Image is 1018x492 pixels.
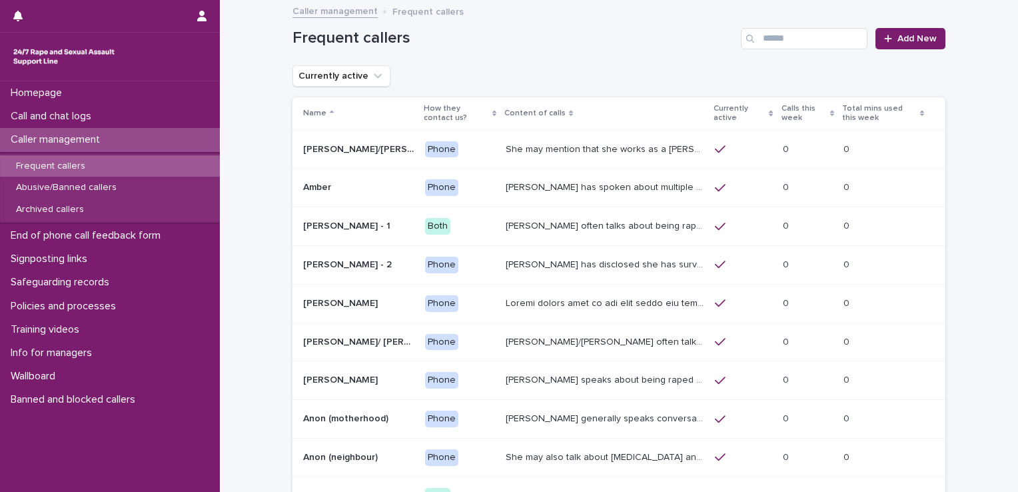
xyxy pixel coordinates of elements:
p: Banned and blocked callers [5,393,146,406]
tr: [PERSON_NAME]/[PERSON_NAME] (Anon/'I don't know'/'I can't remember')[PERSON_NAME]/[PERSON_NAME] (... [292,130,945,169]
img: rhQMoQhaT3yELyF149Cw [11,43,117,70]
p: 0 [783,372,791,386]
tr: AmberAmber Phone[PERSON_NAME] has spoken about multiple experiences of [MEDICAL_DATA]. [PERSON_NA... [292,169,945,207]
p: [PERSON_NAME] - 1 [303,218,393,232]
p: 0 [783,334,791,348]
div: Phone [425,334,458,351]
p: Abbie/Emily (Anon/'I don't know'/'I can't remember') [303,141,417,155]
p: 0 [843,295,852,309]
p: Name [303,106,326,121]
p: Caller management [5,133,111,146]
p: Currently active [714,101,765,126]
p: 0 [843,141,852,155]
div: Phone [425,411,458,427]
p: 0 [783,411,791,425]
p: 0 [843,334,852,348]
p: Content of calls [504,106,566,121]
p: Frequent callers [5,161,96,172]
p: 0 [783,295,791,309]
p: Amber [303,179,334,193]
p: 0 [843,449,852,463]
p: Frequent callers [392,3,464,18]
p: Caller generally speaks conversationally about many different things in her life and rarely speak... [506,411,707,425]
p: Policies and processes [5,300,127,313]
p: Amy has disclosed she has survived two rapes, one in the UK and the other in Australia in 2013. S... [506,257,707,271]
tr: Anon (motherhood)Anon (motherhood) Phone[PERSON_NAME] generally speaks conversationally about man... [292,400,945,439]
p: [PERSON_NAME] [303,295,380,309]
p: Homepage [5,87,73,99]
p: Archived callers [5,204,95,215]
p: Caller speaks about being raped and abused by the police and her ex-husband of 20 years. She has ... [506,372,707,386]
tr: [PERSON_NAME]/ [PERSON_NAME][PERSON_NAME]/ [PERSON_NAME] Phone[PERSON_NAME]/[PERSON_NAME] often t... [292,323,945,361]
p: She may also talk about child sexual abuse and about currently being physically disabled. She has... [506,449,707,463]
p: She may mention that she works as a Nanny, looking after two children. Abbie / Emily has let us k... [506,141,707,155]
p: Amy often talks about being raped a night before or 2 weeks ago or a month ago. She also makes re... [506,218,707,232]
div: Phone [425,257,458,273]
p: 0 [783,449,791,463]
tr: [PERSON_NAME][PERSON_NAME] Phone[PERSON_NAME] speaks about being raped and abused by the police a... [292,361,945,400]
p: 0 [843,257,852,271]
p: Training videos [5,323,90,336]
span: Add New [897,34,937,43]
p: 0 [783,179,791,193]
p: Anon (motherhood) [303,411,391,425]
p: Abusive/Banned callers [5,182,127,193]
p: End of phone call feedback form [5,229,171,242]
p: 0 [843,372,852,386]
p: 0 [783,141,791,155]
p: 0 [843,179,852,193]
tr: Anon (neighbour)Anon (neighbour) PhoneShe may also talk about [MEDICAL_DATA] and about currently ... [292,438,945,477]
p: Calls this week [781,101,827,126]
p: 0 [783,218,791,232]
p: Anon (neighbour) [303,449,380,463]
h1: Frequent callers [292,29,736,48]
p: [PERSON_NAME]/ [PERSON_NAME] [303,334,417,348]
p: [PERSON_NAME] - 2 [303,257,394,271]
p: Amber has spoken about multiple experiences of sexual abuse. Amber told us she is now 18 (as of 0... [506,179,707,193]
p: Signposting links [5,253,98,265]
div: Both [425,218,450,235]
tr: [PERSON_NAME] - 2[PERSON_NAME] - 2 Phone[PERSON_NAME] has disclosed she has survived two rapes, o... [292,245,945,284]
p: 0 [843,411,852,425]
p: How they contact us? [424,101,489,126]
div: Phone [425,141,458,158]
p: Total mins used this week [842,101,917,126]
p: Andrew shared that he has been raped and beaten by a group of men in or near his home twice withi... [506,295,707,309]
tr: [PERSON_NAME] - 1[PERSON_NAME] - 1 Both[PERSON_NAME] often talks about being raped a night before... [292,207,945,246]
div: Phone [425,372,458,389]
p: 0 [843,218,852,232]
tr: [PERSON_NAME][PERSON_NAME] PhoneLoremi dolors amet co adi elit seddo eiu tempor in u labor et dol... [292,284,945,323]
a: Add New [875,28,945,49]
div: Phone [425,449,458,466]
input: Search [741,28,867,49]
a: Caller management [292,3,378,18]
button: Currently active [292,65,390,87]
p: [PERSON_NAME] [303,372,380,386]
p: Call and chat logs [5,110,102,123]
p: Safeguarding records [5,276,120,289]
p: 0 [783,257,791,271]
p: Wallboard [5,370,66,383]
div: Phone [425,295,458,312]
p: Info for managers [5,347,103,359]
div: Phone [425,179,458,196]
p: Anna/Emma often talks about being raped at gunpoint at the age of 13/14 by her ex-partner, aged 1... [506,334,707,348]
